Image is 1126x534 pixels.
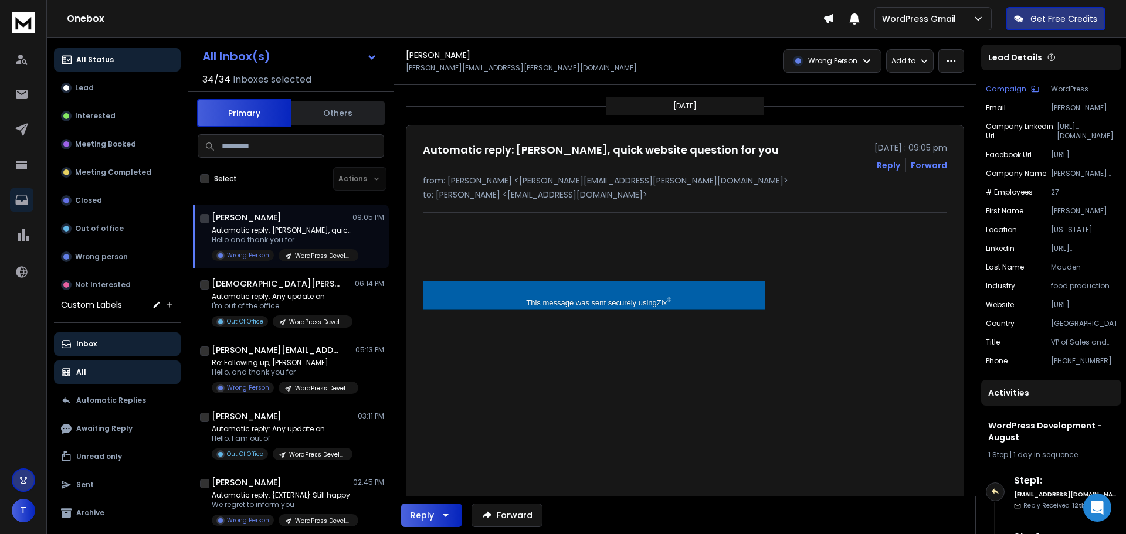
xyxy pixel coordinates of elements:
[193,45,386,68] button: All Inbox(s)
[1051,206,1117,216] p: [PERSON_NAME]
[986,122,1057,141] p: Company Linkedin Url
[75,280,131,290] p: Not Interested
[67,12,823,26] h1: Onebox
[1051,188,1117,197] p: 27
[54,445,181,468] button: Unread only
[401,504,462,527] button: Reply
[355,345,384,355] p: 05:13 PM
[227,516,269,525] p: Wrong Person
[212,491,352,500] p: Automatic reply: {EXTERNAL} Still happy
[61,299,122,311] h3: Custom Labels
[986,244,1015,253] p: linkedin
[423,495,568,505] span: Hello and thank you for your email.
[1051,244,1117,253] p: [URL][DOMAIN_NAME][PERSON_NAME]
[12,12,35,33] img: logo
[12,499,35,522] button: T
[212,358,352,368] p: Re: Following up, [PERSON_NAME]
[1051,103,1117,113] p: [PERSON_NAME][EMAIL_ADDRESS][PERSON_NAME][DOMAIN_NAME]
[423,189,947,200] p: to: [PERSON_NAME] <[EMAIL_ADDRESS][DOMAIN_NAME]>
[981,380,1121,406] div: Activities
[891,56,915,66] p: Add to
[76,452,122,461] p: Unread only
[212,344,341,356] h1: [PERSON_NAME][EMAIL_ADDRESS][DOMAIN_NAME]
[54,76,181,100] button: Lead
[526,298,657,307] span: This message was sent securely using
[358,411,384,421] p: 03:11 PM
[54,132,181,156] button: Meeting Booked
[986,281,1015,291] p: industry
[406,63,637,73] p: [PERSON_NAME][EMAIL_ADDRESS][PERSON_NAME][DOMAIN_NAME]
[988,420,1114,443] h1: WordPress Development - August
[54,161,181,184] button: Meeting Completed
[76,396,146,405] p: Automatic Replies
[76,424,133,433] p: Awaiting Reply
[808,56,857,66] p: Wrong Person
[75,252,128,261] p: Wrong person
[291,100,385,126] button: Others
[54,501,181,525] button: Archive
[1072,501,1101,510] span: 12th, Aug
[1051,169,1117,178] p: [PERSON_NAME] Gourmet Pies, LLC
[986,263,1024,272] p: Last Name
[423,175,947,186] p: from: [PERSON_NAME] <[PERSON_NAME][EMAIL_ADDRESS][PERSON_NAME][DOMAIN_NAME]>
[54,104,181,128] button: Interested
[355,279,384,288] p: 06:14 PM
[986,150,1032,159] p: Facebook Url
[874,142,947,154] p: [DATE] : 09:05 pm
[1006,7,1105,30] button: Get Free Credits
[54,273,181,297] button: Not Interested
[54,245,181,268] button: Wrong person
[877,159,900,171] button: Reply
[411,509,434,521] div: Reply
[75,196,102,205] p: Closed
[54,473,181,496] button: Sent
[986,300,1014,309] p: website
[75,140,136,149] p: Meeting Booked
[75,168,151,177] p: Meeting Completed
[212,500,352,509] p: We regret to inform you
[1051,356,1117,366] p: [PHONE_NUMBER]
[1014,474,1117,488] h6: Step 1 :
[1013,450,1078,460] span: 1 day in sequence
[212,292,352,301] p: Automatic reply: Any update on
[1051,225,1117,234] p: [US_STATE]
[54,332,181,356] button: Inbox
[54,360,181,384] button: All
[988,52,1042,63] p: Lead Details
[233,73,311,87] h3: Inboxes selected
[54,389,181,412] button: Automatic Replies
[986,84,1026,94] p: Campaign
[54,417,181,440] button: Awaiting Reply
[657,298,667,307] span: Zix
[212,368,352,377] p: Hello, and thank you for
[75,224,124,233] p: Out of office
[1030,13,1097,25] p: Get Free Credits
[227,317,263,326] p: Out Of Office
[295,251,351,260] p: WordPress Development - August
[423,142,779,158] h1: Automatic reply: [PERSON_NAME], quick website question for you
[295,384,351,393] p: WordPress Development - August
[1051,263,1117,272] p: Mauden
[988,450,1008,460] span: 1 Step
[1083,494,1111,522] div: Open Intercom Messenger
[1051,319,1117,328] p: [GEOGRAPHIC_DATA]
[212,235,352,244] p: Hello and thank you for
[295,516,351,525] p: WordPress Development - August
[1014,490,1117,499] h6: [EMAIL_ADDRESS][DOMAIN_NAME]
[76,368,86,377] p: All
[986,206,1023,216] p: First Name
[911,159,947,171] div: Forward
[76,339,97,349] p: Inbox
[54,189,181,212] button: Closed
[1057,122,1117,141] p: [URL][DOMAIN_NAME][PERSON_NAME]
[986,356,1008,366] p: Phone
[1051,300,1117,309] p: [URL][DOMAIN_NAME]
[75,83,94,93] p: Lead
[986,225,1017,234] p: location
[202,73,230,87] span: 34 / 34
[289,318,345,326] p: WordPress Development - August
[986,103,1006,113] p: Email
